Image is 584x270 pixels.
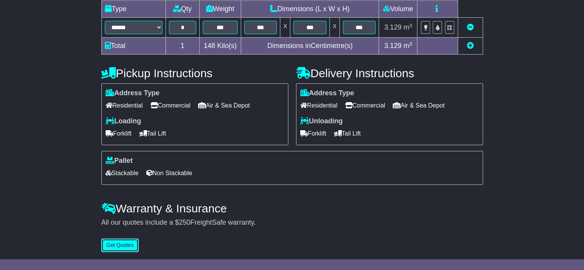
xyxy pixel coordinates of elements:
[165,1,199,18] td: Qty
[384,23,402,31] span: 3.129
[101,67,288,80] h4: Pickup Instructions
[106,99,143,111] span: Residential
[165,38,199,55] td: 1
[106,128,132,139] span: Forklift
[467,23,474,31] a: Remove this item
[409,41,412,47] sup: 3
[199,1,241,18] td: Weight
[106,117,141,126] label: Loading
[101,38,165,55] td: Total
[409,23,412,28] sup: 3
[404,42,412,50] span: m
[101,239,139,252] button: Get Quotes
[198,99,250,111] span: Air & Sea Depot
[151,99,190,111] span: Commercial
[203,42,215,50] span: 148
[101,219,483,227] div: All our quotes include a $ FreightSafe warranty.
[101,202,483,215] h4: Warranty & Insurance
[393,99,445,111] span: Air & Sea Depot
[345,99,385,111] span: Commercial
[101,1,165,18] td: Type
[179,219,190,226] span: 250
[296,67,483,80] h4: Delivery Instructions
[334,128,361,139] span: Tail Lift
[300,117,343,126] label: Unloading
[300,89,354,98] label: Address Type
[146,167,192,179] span: Non Stackable
[241,38,379,55] td: Dimensions in Centimetre(s)
[300,128,326,139] span: Forklift
[106,167,139,179] span: Stackable
[106,157,133,165] label: Pallet
[379,1,417,18] td: Volume
[241,1,379,18] td: Dimensions (L x W x H)
[467,42,474,50] a: Add new item
[384,42,402,50] span: 3.129
[329,18,339,38] td: x
[139,128,166,139] span: Tail Lift
[106,89,160,98] label: Address Type
[404,23,412,31] span: m
[199,38,241,55] td: Kilo(s)
[300,99,337,111] span: Residential
[280,18,290,38] td: x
